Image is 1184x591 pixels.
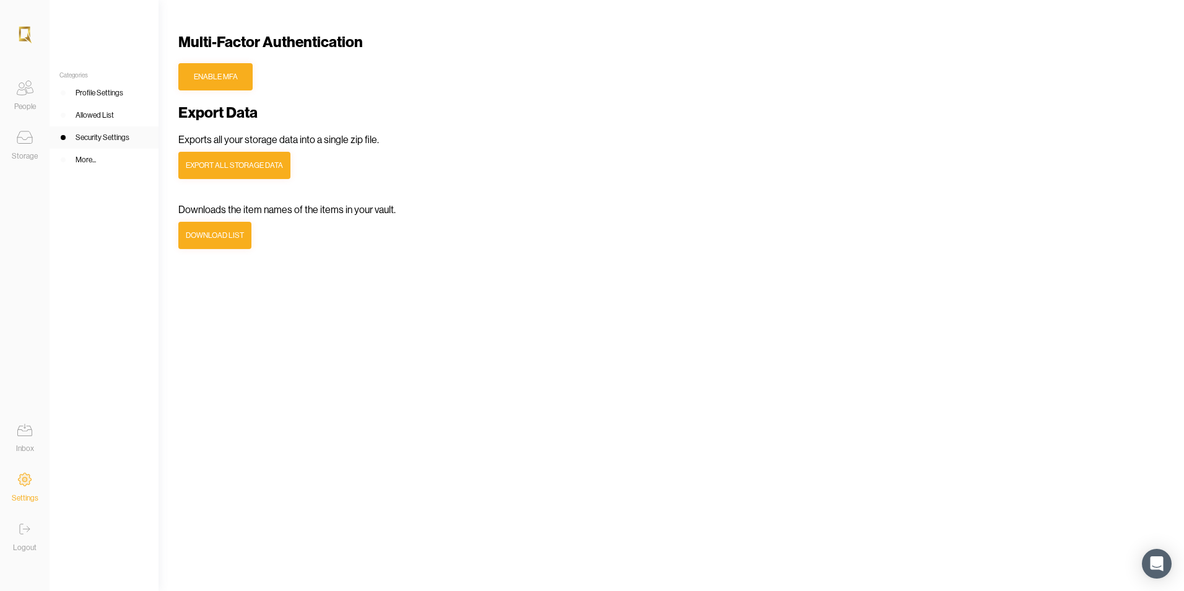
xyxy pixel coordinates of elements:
[16,442,34,455] div: Inbox
[50,82,159,104] a: Profile Settings
[14,100,36,113] div: People
[178,103,1164,121] h2: Export Data
[1142,549,1172,579] div: Open Intercom Messenger
[178,32,1164,51] h2: Multi-Factor Authentication
[178,134,1164,146] p: Exports all your storage data into a single zip file.
[50,149,159,171] a: More...
[178,222,251,249] button: Download list
[76,131,129,144] div: Security Settings
[194,71,238,83] div: Enable MFA
[186,229,244,242] div: Download list
[178,152,290,179] button: Export All Storage Data
[76,109,114,121] div: Allowed List
[186,159,283,172] div: Export All Storage Data
[12,492,38,504] div: Settings
[12,150,38,162] div: Storage
[50,104,159,126] a: Allowed List
[13,541,37,554] div: Logout
[178,204,1164,216] p: Downloads the item names of the items in your vault.
[50,72,159,79] div: Categories
[178,63,253,90] button: Enable MFA
[76,87,123,99] div: Profile Settings
[76,154,96,166] div: More...
[50,126,159,149] a: Security Settings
